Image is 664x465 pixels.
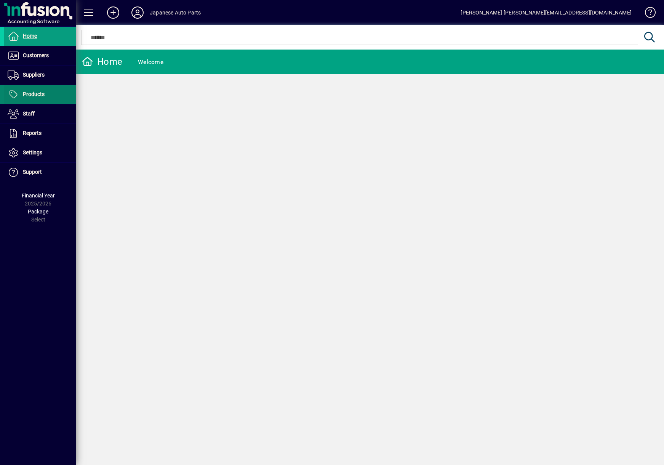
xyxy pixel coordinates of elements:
a: Support [4,163,76,182]
button: Profile [125,6,150,19]
span: Reports [23,130,42,136]
span: Settings [23,149,42,156]
a: Settings [4,143,76,162]
a: Customers [4,46,76,65]
a: Reports [4,124,76,143]
div: Welcome [138,56,163,68]
span: Customers [23,52,49,58]
span: Financial Year [22,192,55,199]
a: Knowledge Base [639,2,654,26]
span: Suppliers [23,72,45,78]
div: Japanese Auto Parts [150,6,201,19]
span: Support [23,169,42,175]
span: Products [23,91,45,97]
a: Products [4,85,76,104]
button: Add [101,6,125,19]
span: Staff [23,111,35,117]
span: Home [23,33,37,39]
div: [PERSON_NAME] [PERSON_NAME][EMAIL_ADDRESS][DOMAIN_NAME] [461,6,632,19]
span: Package [28,208,48,215]
a: Suppliers [4,66,76,85]
a: Staff [4,104,76,123]
div: Home [82,56,122,68]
